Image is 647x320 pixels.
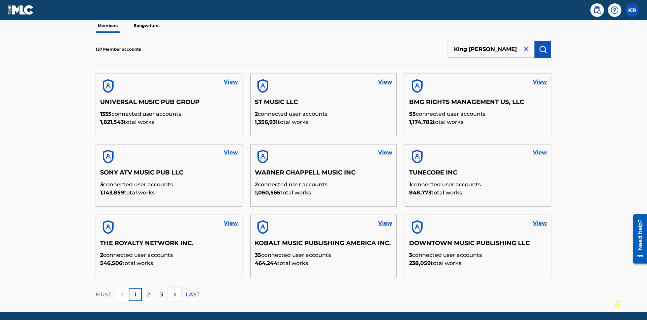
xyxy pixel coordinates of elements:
p: total works [409,259,547,267]
p: connected user accounts [409,110,547,118]
span: 238,059 [409,260,431,266]
a: View [533,219,547,227]
a: View [378,78,392,86]
span: 546,506 [100,260,122,266]
h5: DOWNTOWN MUSIC PUBLISHING LLC [409,239,547,251]
p: total works [255,189,393,197]
a: View [224,219,238,227]
img: account [100,78,116,94]
span: 1,143,859 [100,189,124,196]
img: Search Works [539,45,547,53]
p: connected user accounts [255,181,393,189]
span: 1,821,543 [100,119,124,125]
p: connected user accounts [100,251,238,259]
span: 1,356,931 [255,119,278,125]
span: 464,244 [255,260,277,266]
p: LAST [186,291,199,299]
p: total works [255,118,393,126]
img: help [611,6,619,14]
span: 1,060,565 [255,189,280,196]
div: Drag [615,294,619,315]
a: View [224,149,238,157]
span: 2 [255,111,258,117]
h5: WARNER CHAPPELL MUSIC INC [255,169,393,181]
p: connected user accounts [255,110,393,118]
p: Songwriters [132,19,161,33]
span: 1,174,782 [409,119,433,125]
img: MLC Logo [8,5,34,15]
span: 1 [409,181,411,188]
p: total works [100,259,238,267]
img: close [522,45,530,53]
p: connected user accounts [409,181,547,189]
img: account [255,219,271,235]
iframe: Chat Widget [613,288,647,320]
h5: KOBALT MUSIC PUBLISHING AMERICA INC. [255,239,393,251]
div: Help [608,3,621,17]
p: connected user accounts [100,181,238,189]
p: total works [409,118,547,126]
img: account [255,149,271,165]
a: View [378,149,392,157]
h5: TUNECORE INC [409,169,547,181]
p: FIRST [96,291,111,299]
p: connected user accounts [409,251,547,259]
p: total works [409,189,547,197]
p: Members [96,19,120,33]
a: View [224,78,238,86]
h5: THE ROYALTY NETWORK INC. [100,239,238,251]
span: 55 [409,111,416,117]
span: 848,773 [409,189,431,196]
h5: SONY ATV MUSIC PUB LLC [100,169,238,181]
p: total works [100,189,238,197]
p: total works [100,118,238,126]
img: account [100,219,116,235]
img: account [409,149,425,165]
p: 137 Member accounts [96,46,141,52]
span: 3 [409,252,412,258]
span: 2 [255,181,258,188]
h5: BMG RIGHTS MANAGEMENT US, LLC [409,98,547,110]
span: 35 [255,252,261,258]
span: 2 [100,252,103,258]
p: connected user accounts [255,251,393,259]
img: account [100,149,116,165]
img: account [409,78,425,94]
h5: UNIVERSAL MUSIC PUB GROUP [100,98,238,110]
p: connected user accounts [100,110,238,118]
a: Public Search [590,3,604,17]
span: 3 [100,181,103,188]
p: 3 [160,291,163,299]
p: 1 [134,291,136,299]
a: View [533,149,547,157]
a: View [378,219,392,227]
img: account [409,219,425,235]
img: search [593,6,601,14]
input: Search Members [448,41,534,58]
p: total works [255,259,393,267]
a: View [533,78,547,86]
span: 1335 [100,111,112,117]
div: User Menu [625,3,639,17]
img: account [255,78,271,94]
img: right [171,291,179,299]
p: 2 [147,291,150,299]
h5: ST MUSIC LLC [255,98,393,110]
iframe: Resource Center [628,212,647,267]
